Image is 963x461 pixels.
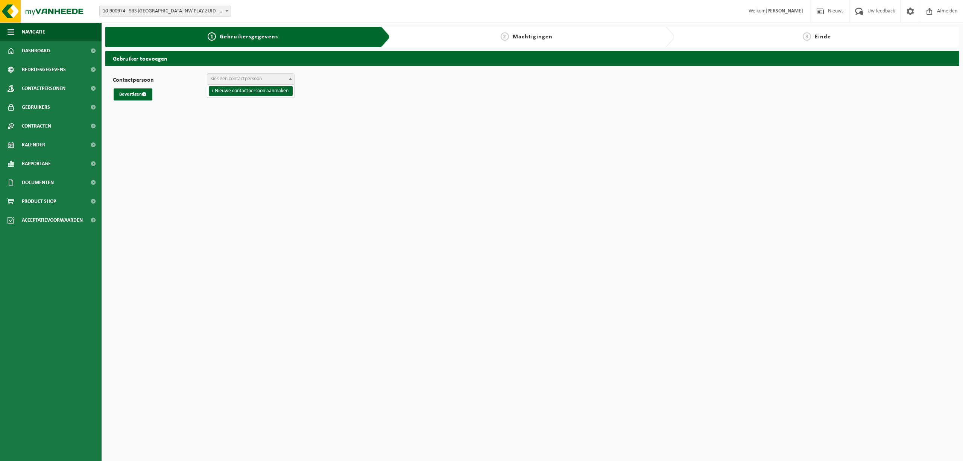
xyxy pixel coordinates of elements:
[22,154,51,173] span: Rapportage
[766,8,803,14] strong: [PERSON_NAME]
[22,79,65,98] span: Contactpersonen
[22,60,66,79] span: Bedrijfsgegevens
[22,98,50,117] span: Gebruikers
[208,32,216,41] span: 1
[803,32,811,41] span: 3
[22,135,45,154] span: Kalender
[113,77,207,85] label: Contactpersoon
[22,41,50,60] span: Dashboard
[513,34,553,40] span: Machtigingen
[22,23,45,41] span: Navigatie
[22,117,51,135] span: Contracten
[209,86,293,96] li: + Nieuwe contactpersoon aanmaken
[99,6,231,17] span: 10-900974 - SBS BELGIUM NV/ PLAY ZUID - ANTWERPEN
[114,88,152,100] button: Bevestigen
[501,32,509,41] span: 2
[105,51,959,65] h2: Gebruiker toevoegen
[22,211,83,230] span: Acceptatievoorwaarden
[815,34,831,40] span: Einde
[22,173,54,192] span: Documenten
[220,34,278,40] span: Gebruikersgegevens
[210,76,262,82] span: Kies een contactpersoon
[22,192,56,211] span: Product Shop
[100,6,231,17] span: 10-900974 - SBS BELGIUM NV/ PLAY ZUID - ANTWERPEN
